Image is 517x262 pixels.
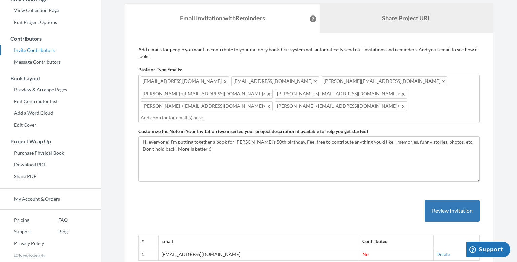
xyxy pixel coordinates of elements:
[139,235,159,248] th: #
[138,136,480,182] textarea: Hi everyone! I'm putting together a book for [PERSON_NAME]'s 50th birthday. Feel free to contribu...
[159,248,359,260] td: [EMAIL_ADDRESS][DOMAIN_NAME]
[382,14,431,22] b: Share Project URL
[141,89,273,99] span: [PERSON_NAME] <[EMAIL_ADDRESS][DOMAIN_NAME]>
[138,128,368,135] label: Customize the Note in Your Invitation (we inserted your project description if available to help ...
[139,248,159,260] th: 1
[141,114,477,121] input: Add contributor email(s) here...
[180,14,265,22] strong: Email Invitation with Reminders
[425,200,480,222] button: Review Invitation
[138,66,182,73] label: Paste or Type Emails:
[141,76,229,86] span: [EMAIL_ADDRESS][DOMAIN_NAME]
[436,251,450,257] a: Delete
[231,76,319,86] span: [EMAIL_ADDRESS][DOMAIN_NAME]
[275,89,407,99] span: [PERSON_NAME] <[EMAIL_ADDRESS][DOMAIN_NAME]>
[0,138,101,144] h3: Project Wrap Up
[359,235,433,248] th: Contributed
[322,76,447,86] span: [PERSON_NAME][EMAIL_ADDRESS][DOMAIN_NAME]
[0,75,101,81] h3: Book Layout
[159,235,359,248] th: Email
[141,101,273,111] span: [PERSON_NAME] <[EMAIL_ADDRESS][DOMAIN_NAME]>
[362,251,369,257] span: No
[0,36,101,42] h3: Contributors
[44,227,68,237] a: Blog
[275,101,407,111] span: [PERSON_NAME] <[EMAIL_ADDRESS][DOMAIN_NAME]>
[138,46,480,60] p: Add emails for people you want to contribute to your memory book. Our system will automatically s...
[44,215,68,225] a: FAQ
[466,242,510,259] iframe: Opens a widget where you can chat to one of our agents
